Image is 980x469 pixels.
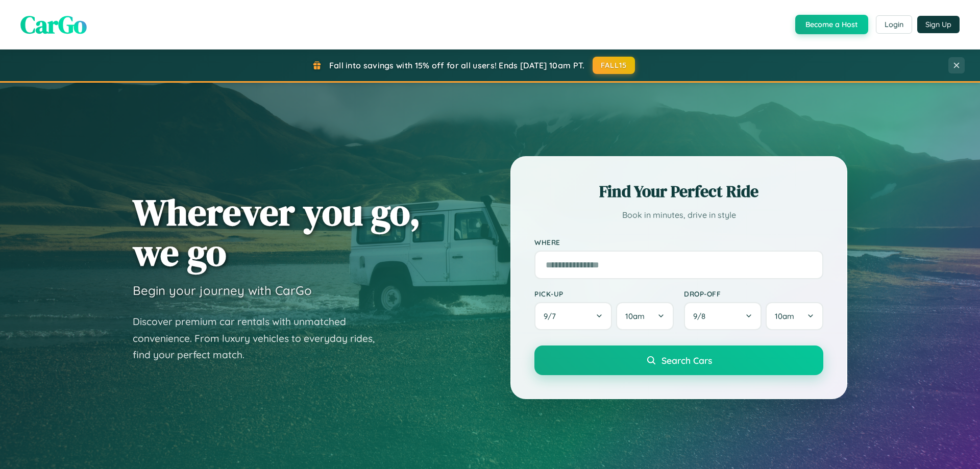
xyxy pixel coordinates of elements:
[534,302,612,330] button: 9/7
[329,60,585,70] span: Fall into savings with 15% off for all users! Ends [DATE] 10am PT.
[766,302,823,330] button: 10am
[693,311,710,321] span: 9 / 8
[534,345,823,375] button: Search Cars
[133,313,388,363] p: Discover premium car rentals with unmatched convenience. From luxury vehicles to everyday rides, ...
[133,192,421,273] h1: Wherever you go, we go
[876,15,912,34] button: Login
[625,311,645,321] span: 10am
[775,311,794,321] span: 10am
[20,8,87,41] span: CarGo
[661,355,712,366] span: Search Cars
[917,16,960,33] button: Sign Up
[534,238,823,246] label: Where
[593,57,635,74] button: FALL15
[616,302,674,330] button: 10am
[684,302,762,330] button: 9/8
[795,15,868,34] button: Become a Host
[133,283,312,298] h3: Begin your journey with CarGo
[544,311,561,321] span: 9 / 7
[684,289,823,298] label: Drop-off
[534,180,823,203] h2: Find Your Perfect Ride
[534,289,674,298] label: Pick-up
[534,208,823,223] p: Book in minutes, drive in style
